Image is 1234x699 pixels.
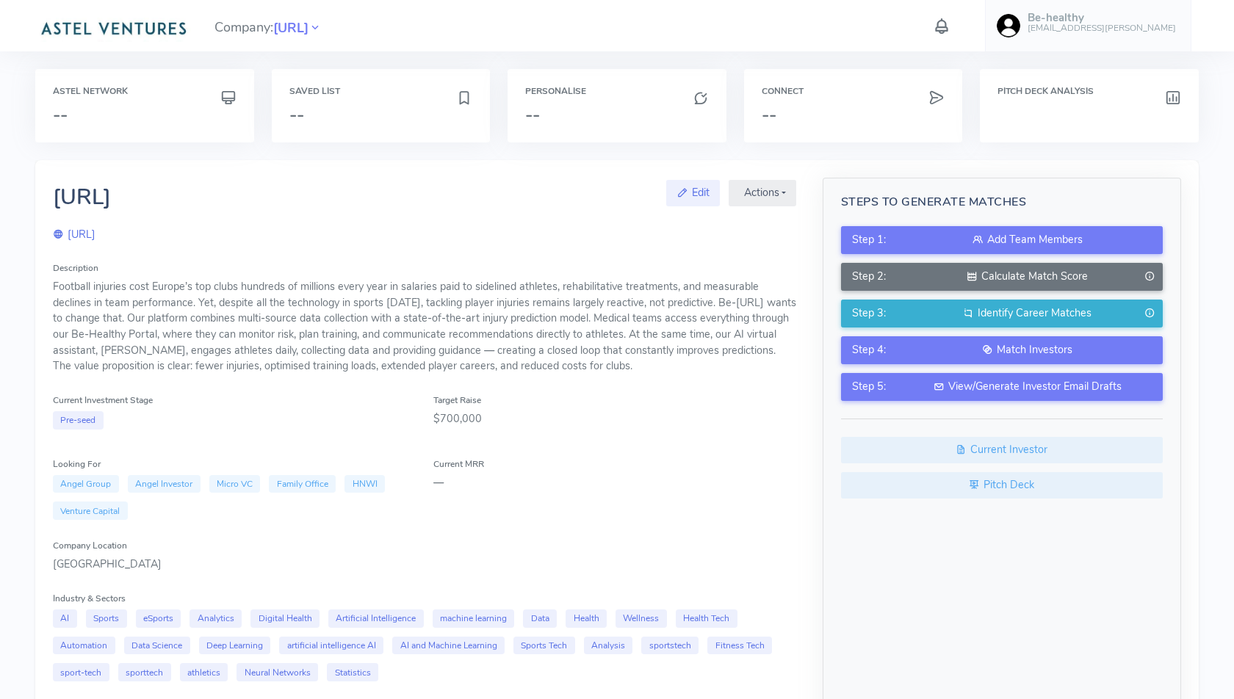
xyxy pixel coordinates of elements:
a: Current Investor [841,437,1163,463]
span: sportstech [641,637,699,655]
h6: Astel Network [53,87,237,96]
span: Venture Capital [53,501,128,520]
span: Step 2: [852,269,886,285]
span: machine learning [433,609,515,628]
div: [GEOGRAPHIC_DATA] [53,557,796,573]
h6: [EMAIL_ADDRESS][PERSON_NAME] [1028,23,1176,33]
h3: -- [525,105,709,124]
div: $700,000 [433,411,796,427]
span: AI [53,609,77,628]
label: Company Location [53,539,127,552]
a: Edit [666,180,720,206]
span: Angel Investor [128,475,201,493]
span: Identify Career Matches [978,305,1092,320]
span: Sports Tech [513,637,575,655]
span: Wellness [616,609,667,628]
span: [URL] [273,18,308,38]
div: — [433,475,796,491]
button: Step 4:Match Investors [841,336,1163,364]
span: Step 5: [852,379,886,395]
span: -- [53,103,68,126]
label: Looking For [53,457,101,471]
span: -- [289,103,304,126]
h5: Be-healthy [1028,12,1176,24]
a: [URL] [273,18,308,36]
span: Step 1: [852,232,886,248]
span: Step 4: [852,342,886,358]
h6: Personalise [525,87,709,96]
label: Industry & Sectors [53,592,126,605]
span: Sports [86,609,127,628]
span: sporttech [118,663,171,681]
span: Family Office [269,475,336,493]
span: Health Tech [676,609,737,628]
span: Micro VC [209,475,261,493]
a: Pitch Deck [841,472,1163,499]
label: Description [53,261,98,275]
div: Calculate Match Score [903,269,1151,285]
button: Step 3:Identify Career Matches [841,300,1163,327]
span: Digital Health [250,609,320,628]
button: Actions [729,180,796,206]
a: [URL] [53,227,95,242]
label: Current MRR [433,457,484,471]
span: Neural Networks [237,663,318,681]
span: Angel Group [53,475,119,493]
div: Match Investors [903,342,1151,358]
span: artificial intelligence AI [279,637,383,655]
span: HNWI [344,475,385,493]
span: Statistics [327,663,378,681]
h2: [URL] [53,185,111,209]
span: eSports [136,609,181,628]
h6: Saved List [289,87,473,96]
div: View/Generate Investor Email Drafts [903,379,1151,395]
i: Generate only when Team is added. [1144,269,1155,285]
div: Add Team Members [903,232,1151,248]
h6: Pitch Deck Analysis [997,87,1181,96]
span: Deep Learning [199,637,271,655]
div: Football injuries cost Europe’s top clubs hundreds of millions every year in salaries paid to sid... [53,279,796,374]
iframe: Intercom live chat [1184,649,1219,684]
span: Pre-seed [53,411,104,430]
h5: Steps to Generate Matches [841,196,1163,209]
h6: Connect [762,87,945,96]
span: Fitness Tech [707,637,772,655]
span: Artificial Intelligence [328,609,424,628]
span: athletics [180,663,228,681]
img: user-image [997,14,1020,37]
span: Data [523,609,557,628]
span: Data Science [124,637,190,655]
button: Step 5:View/Generate Investor Email Drafts [841,373,1163,401]
span: sport-tech [53,663,109,681]
h3: -- [762,105,945,124]
label: Target Raise [433,394,481,407]
span: Company: [214,13,322,39]
label: Current Investment Stage [53,394,153,407]
button: Step 2:Calculate Match Score [841,263,1163,291]
i: Generate only when Match Score is completed [1144,305,1155,322]
span: AI and Machine Learning [392,637,505,655]
span: Health [566,609,607,628]
span: Automation [53,637,115,655]
button: Step 1:Add Team Members [841,226,1163,254]
span: Step 3: [852,305,886,322]
span: Analytics [190,609,242,628]
span: Analysis [584,637,633,655]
